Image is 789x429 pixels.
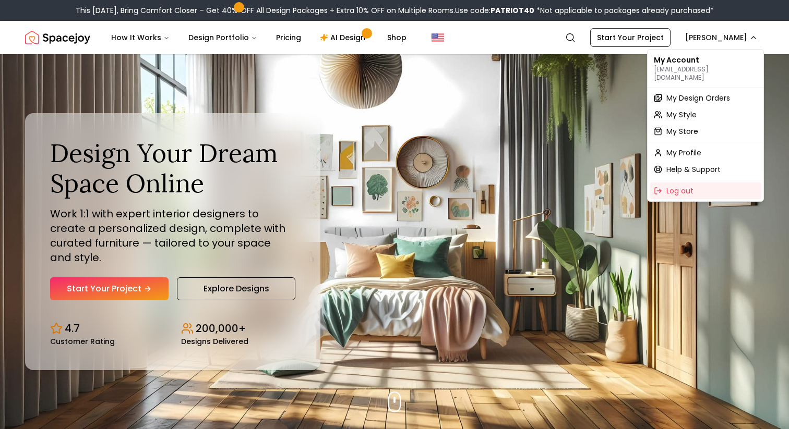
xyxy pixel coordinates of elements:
[666,164,721,175] span: Help & Support
[650,52,761,85] div: My Account
[666,186,694,196] span: Log out
[666,126,698,137] span: My Store
[650,90,761,106] a: My Design Orders
[647,49,764,202] div: [PERSON_NAME]
[650,106,761,123] a: My Style
[666,148,701,158] span: My Profile
[666,93,730,103] span: My Design Orders
[654,65,757,82] p: [EMAIL_ADDRESS][DOMAIN_NAME]
[650,123,761,140] a: My Store
[650,161,761,178] a: Help & Support
[666,109,697,120] span: My Style
[650,144,761,161] a: My Profile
